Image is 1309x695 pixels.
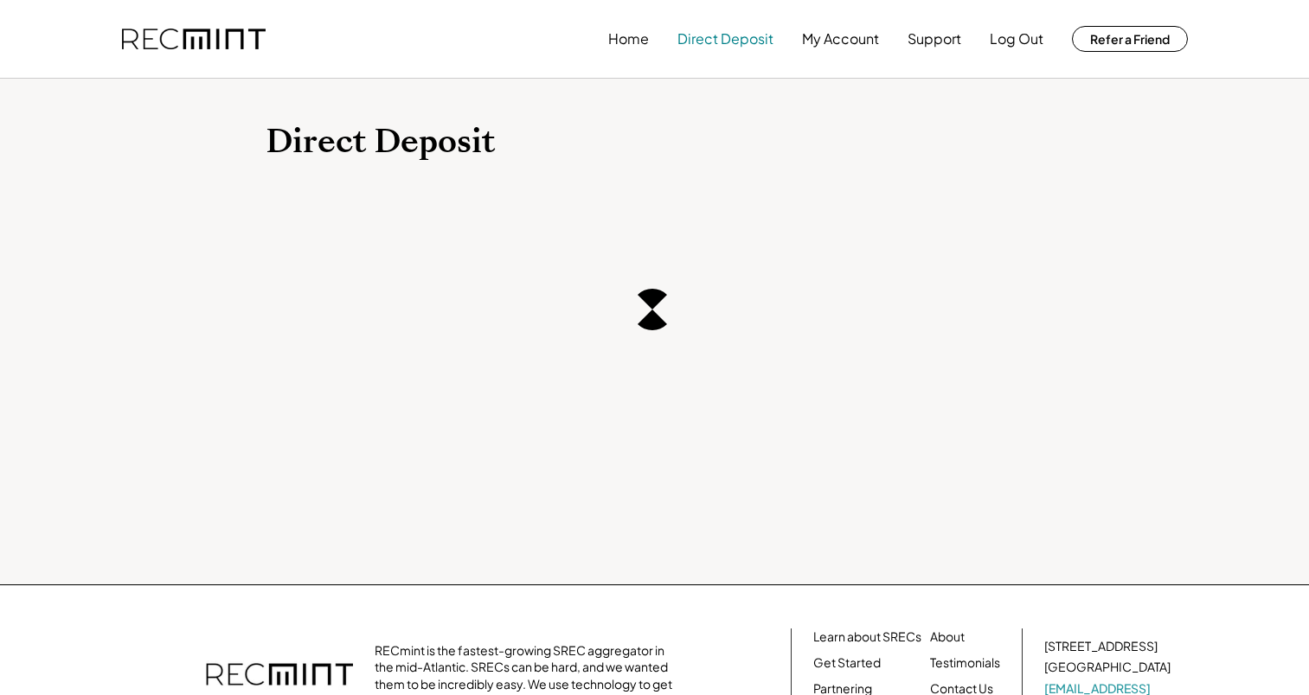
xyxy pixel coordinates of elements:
[677,22,773,56] button: Direct Deposit
[1044,638,1158,655] div: [STREET_ADDRESS]
[930,654,1000,672] a: Testimonials
[990,22,1043,56] button: Log Out
[908,22,961,56] button: Support
[813,628,921,646] a: Learn about SRECs
[608,22,649,56] button: Home
[930,628,965,646] a: About
[122,29,266,50] img: recmint-logotype%403x.png
[802,22,879,56] button: My Account
[1072,26,1188,52] button: Refer a Friend
[266,122,1044,163] h1: Direct Deposit
[813,654,881,672] a: Get Started
[1044,659,1171,676] div: [GEOGRAPHIC_DATA]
